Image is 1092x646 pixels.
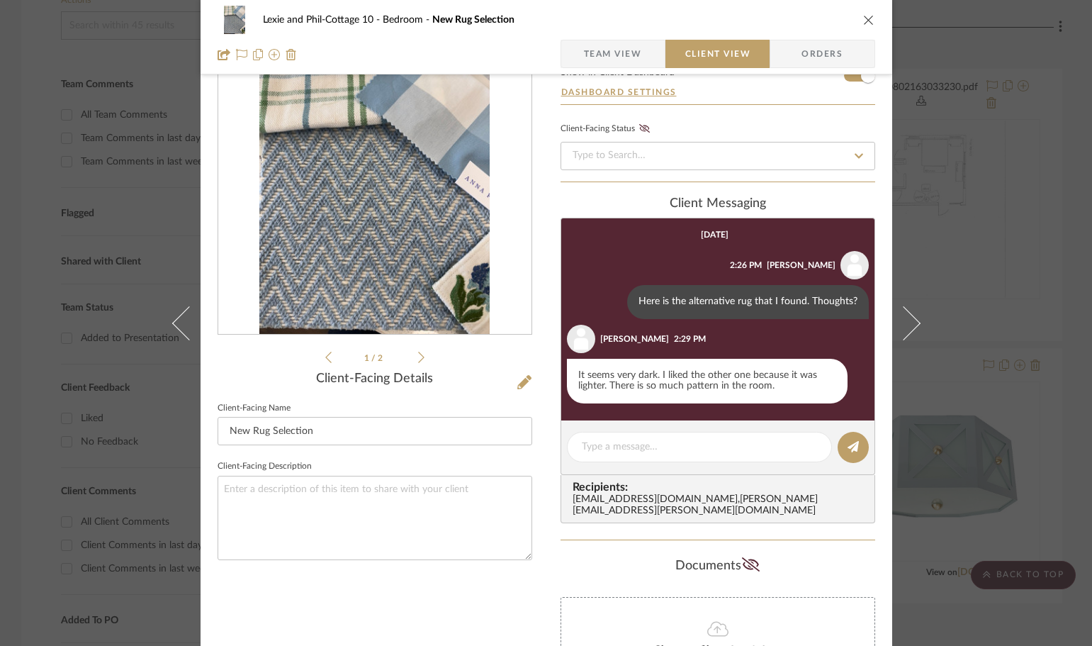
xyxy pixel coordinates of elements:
[218,405,291,412] label: Client-Facing Name
[786,40,858,68] span: Orders
[701,230,728,240] div: [DATE]
[364,354,371,362] span: 1
[378,354,385,362] span: 2
[862,13,875,26] button: close
[218,372,532,387] div: Client-Facing Details
[600,333,669,345] div: [PERSON_NAME]
[263,15,383,25] span: Lexie and Phil-Cottage 10
[218,463,312,470] label: Client-Facing Description
[567,359,848,404] div: It seems very dark. I liked the other one because it was lighter. There is so much pattern in the...
[259,27,490,335] img: dd180e46-032c-4caa-80ab-a551a322c784_436x436.jpg
[383,15,432,25] span: Bedroom
[730,259,762,272] div: 2:26 PM
[561,122,654,136] div: Client-Facing Status
[767,259,835,272] div: [PERSON_NAME]
[840,251,869,279] img: user_avatar.png
[432,15,514,25] span: New Rug Selection
[584,40,642,68] span: Team View
[286,49,297,60] img: Remove from project
[567,325,595,353] img: user_avatar.png
[561,142,875,170] input: Type to Search…
[218,27,531,335] div: 0
[371,354,378,362] span: /
[627,285,869,319] div: Here is the alternative rug that I found. Thoughts?
[674,333,706,345] div: 2:29 PM
[573,481,869,494] span: Recipients:
[561,555,875,577] div: Documents
[685,40,750,68] span: Client View
[573,494,869,517] div: [EMAIL_ADDRESS][DOMAIN_NAME] , [PERSON_NAME][EMAIL_ADDRESS][PERSON_NAME][DOMAIN_NAME]
[561,196,875,212] div: client Messaging
[561,86,677,99] button: Dashboard Settings
[218,417,532,445] input: Enter Client-Facing Item Name
[218,6,252,34] img: dd180e46-032c-4caa-80ab-a551a322c784_48x40.jpg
